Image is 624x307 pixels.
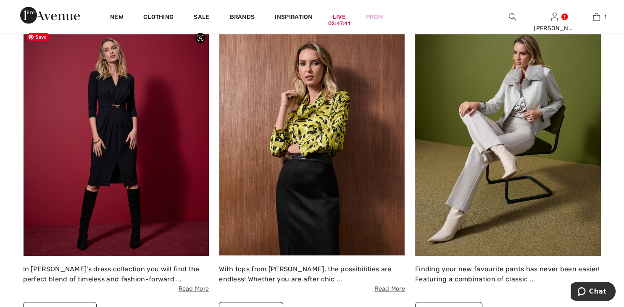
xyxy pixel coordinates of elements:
span: Read More [23,284,209,294]
div: [PERSON_NAME] [534,24,575,33]
a: Sign In [551,13,558,21]
div: With tops from [PERSON_NAME], the possibilities are endless! Whether you are after chic ... [219,264,405,294]
img: My Bag [593,12,600,22]
a: Brands [230,13,255,22]
a: 1 [576,12,617,22]
a: Sale [194,13,209,22]
span: Save [27,33,50,41]
span: Read More [415,284,601,294]
a: Live02:47:41 [333,13,346,21]
span: Inspiration [275,13,312,22]
a: New [110,13,123,22]
span: 1 [604,13,606,21]
a: Prom [366,13,383,21]
img: 250821041016_2653867add787.jpg [23,29,209,255]
iframe: Opens a widget where you can chat to one of our agents [571,282,616,303]
a: Clothing [143,13,174,22]
img: 250821041058_778da62571b52.jpg [219,29,405,255]
img: 1ère Avenue [20,7,80,24]
img: 250821041143_fcda57d873a67.jpg [415,29,601,255]
img: My Info [551,12,558,22]
span: Read More [219,284,405,294]
div: In [PERSON_NAME]'s dress collection you will find the perfect blend of timeless and fashion-forwa... [23,264,209,294]
div: 02:47:41 [328,20,350,28]
div: Finding your new favourite pants has never been easier! Featuring a combination of classic ... [415,264,601,294]
img: search the website [509,12,516,22]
